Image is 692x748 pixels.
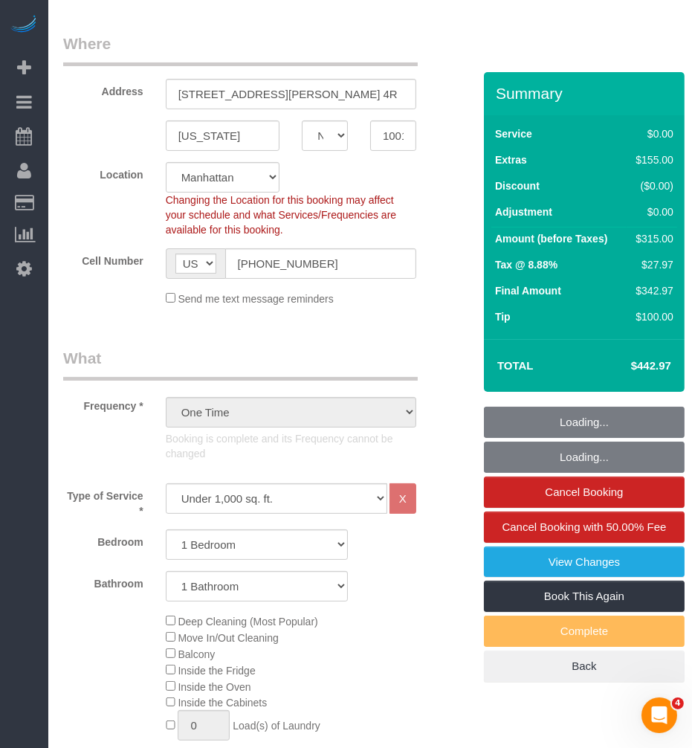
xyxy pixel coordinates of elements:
span: 4 [672,697,684,709]
div: $100.00 [630,309,673,324]
label: Tip [495,309,511,324]
label: Location [52,162,155,182]
legend: Where [63,33,418,66]
span: Changing the Location for this booking may affect your schedule and what Services/Frequencies are... [166,194,397,236]
label: Adjustment [495,204,552,219]
span: Balcony [178,648,215,660]
span: Send me text message reminders [178,293,333,305]
a: Book This Again [484,581,685,612]
p: Booking is complete and its Frequency cannot be changed [166,431,416,461]
input: City [166,120,280,151]
a: Back [484,651,685,682]
label: Type of Service * [52,483,155,518]
span: Inside the Cabinets [178,697,267,709]
label: Bedroom [52,529,155,549]
div: $342.97 [630,283,673,298]
label: Service [495,126,532,141]
label: Tax @ 8.88% [495,257,557,272]
strong: Total [497,359,534,372]
span: Deep Cleaning (Most Popular) [178,616,317,628]
label: Frequency * [52,393,155,413]
label: Bathroom [52,571,155,591]
a: Cancel Booking with 50.00% Fee [484,512,685,543]
input: Zip Code [370,120,416,151]
div: $0.00 [630,126,673,141]
label: Cell Number [52,248,155,268]
legend: What [63,347,418,381]
input: Cell Number [225,248,416,279]
a: View Changes [484,547,685,578]
label: Amount (before Taxes) [495,231,607,246]
div: $27.97 [630,257,673,272]
div: ($0.00) [630,178,673,193]
iframe: Intercom live chat [641,697,677,733]
h4: $442.97 [586,360,671,373]
label: Extras [495,152,527,167]
label: Discount [495,178,540,193]
span: Move In/Out Cleaning [178,632,278,644]
div: $155.00 [630,152,673,167]
img: Automaid Logo [9,15,39,36]
div: $315.00 [630,231,673,246]
span: Inside the Oven [178,681,250,693]
label: Address [52,79,155,99]
span: Cancel Booking with 50.00% Fee [502,520,667,533]
a: Cancel Booking [484,477,685,508]
span: Load(s) of Laundry [233,720,320,732]
h3: Summary [496,85,677,102]
span: Inside the Fridge [178,665,255,677]
div: $0.00 [630,204,673,219]
label: Final Amount [495,283,561,298]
